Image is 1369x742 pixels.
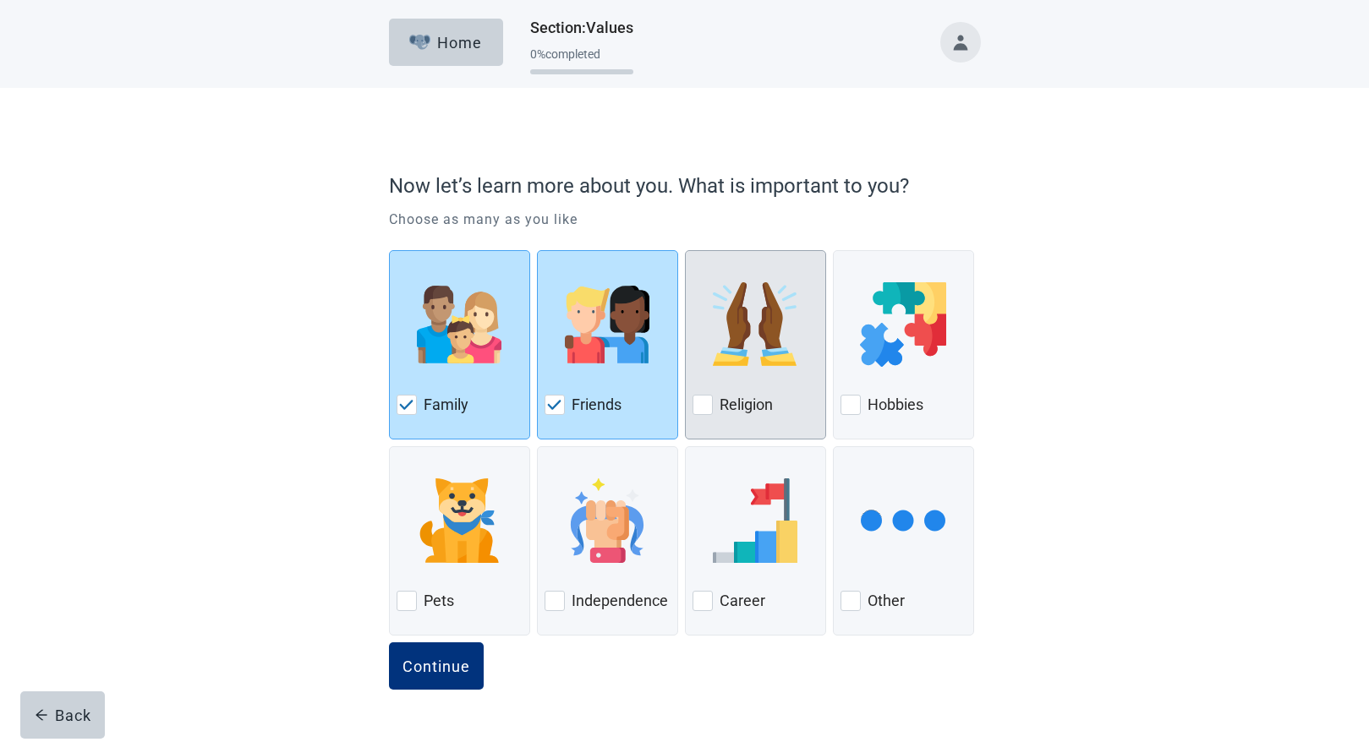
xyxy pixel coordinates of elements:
img: Check [399,400,414,410]
span: arrow-left [35,708,48,722]
label: Hobbies [868,395,923,415]
img: Family [417,282,501,367]
button: ElephantHome [389,19,503,66]
div: Continue [402,657,470,674]
img: Hobbies [860,282,946,367]
label: Friends [572,395,622,415]
img: Religion [713,282,797,367]
label: Other [868,591,905,611]
img: Check [547,400,562,410]
label: Now let’s learn more about you. What is important to you? [389,171,972,201]
h1: Section : Values [530,16,633,40]
img: Other [861,478,945,563]
img: Pets [417,478,501,563]
div: Back [35,707,91,723]
button: Toggle account menu [940,22,981,63]
img: Elephant [409,35,430,50]
button: Continue [389,642,484,690]
p: Choose as many as you like [389,210,981,230]
img: Friends [565,282,649,367]
img: Independence [565,478,649,563]
img: Career [713,478,797,563]
label: Family [424,395,468,415]
div: 0 % completed [530,47,633,61]
label: Independence [572,591,668,611]
label: Religion [720,395,773,415]
label: Pets [424,591,454,611]
label: Career [720,591,765,611]
div: Home [409,34,482,51]
button: arrow-leftBack [20,691,105,739]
